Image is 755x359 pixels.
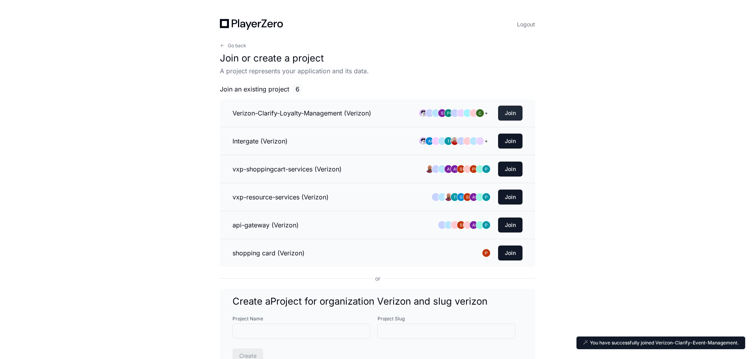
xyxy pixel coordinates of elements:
img: ACg8ocIv1za6F8xGYbww3Hkw6O_IrTbW7Mgj4yyE-WS8LmDaajZivmk=s96-c [451,137,459,145]
img: ACg8ocJwjvwVjWz5-ibdwT_x_Wt-s92ilKMgjsbbAMnQzdqxCSVvwQ=s96-c [482,221,490,229]
h1: Join or create a project [220,52,535,65]
img: ACg8ocLL3vXvdba5S5V7nChXuiKYjYAj5GQFF3QGVBb6etwgLiZA=s96-c [444,109,452,117]
img: avatar [419,137,427,145]
span: 6 [292,84,303,95]
img: ACg8ocKkQdaZ7O0W4isa6ORNxlMkUhTbx31wX9jVkdgwMeQO7anWDQ=s96-c [476,109,484,117]
span: Project for organization Verizon and slug verizon [270,296,487,307]
p: A project represents your application and its data. [220,66,535,76]
img: ACg8ocL-P3SnoSMinE6cJ4KuvimZdrZkjavFcOgZl8SznIp-YIbKyw=s96-c [444,137,452,145]
h3: shopping card (Verizon) [232,248,305,258]
span: Join an existing project [220,84,289,94]
label: Project Slug [377,316,523,322]
h3: Intergate (Verizon) [232,136,288,146]
div: + [482,137,490,145]
img: ACg8ocIpWYaV2uWFLDfsvApOy6-lY0d_Qcq218dZjDbEexeynHUXZQ=s96-c [426,165,433,173]
h3: vxp-shoppingcart-services (Verizon) [232,164,342,174]
span: or [372,275,383,283]
img: ACg8ocLg2_KGMaESmVdPJoxlc_7O_UeM10l1C5GIc0P9QNRQFTV7=s96-c [457,221,465,229]
img: ACg8ocLg2_KGMaESmVdPJoxlc_7O_UeM10l1C5GIc0P9QNRQFTV7=s96-c [457,165,465,173]
img: ACg8ocIWiwAYXQEMfgzNsNWLWq1AaxNeuCMHp8ygpDFVvfhipp8BYw=s96-c [444,165,452,173]
img: ACg8ocJAcLg99A07DI0Bjb7YTZ7lO98p9p7gxWo-JnGaDHMkGyQblA=s96-c [482,249,490,257]
button: Logout [517,19,535,30]
p: You have successfully joined Verizon-Clarify-Event-Management. [590,340,739,346]
img: ACg8ocLg2_KGMaESmVdPJoxlc_7O_UeM10l1C5GIc0P9QNRQFTV7=s96-c [463,193,471,201]
label: Project Name [232,316,377,322]
img: ACg8ocJAcLg99A07DI0Bjb7YTZ7lO98p9p7gxWo-JnGaDHMkGyQblA=s96-c [470,165,478,173]
button: Join [498,134,523,149]
h3: Verizon-Clarify-Loyalty-Management (Verizon) [232,108,371,118]
button: Go back [220,43,246,49]
img: ACg8ocJwjvwVjWz5-ibdwT_x_Wt-s92ilKMgjsbbAMnQzdqxCSVvwQ=s96-c [482,165,490,173]
button: Join [498,190,523,205]
span: Go back [228,43,246,49]
img: ACg8ocICPzw3TCJpbvP5oqTUw-OeQ5tPEuPuFHVtyaCnfaAagCbpGQ=s96-c [470,193,478,201]
div: + [482,109,490,117]
img: ACg8ocIpWYaV2uWFLDfsvApOy6-lY0d_Qcq218dZjDbEexeynHUXZQ=s96-c [444,193,452,201]
img: ACg8ocICPzw3TCJpbvP5oqTUw-OeQ5tPEuPuFHVtyaCnfaAagCbpGQ=s96-c [451,165,459,173]
img: ACg8ocKz7EBFCnWPdTv19o9m_nca3N0OVJEOQCGwElfmCyRVJ95dZw=s96-c [426,137,433,145]
img: ACg8ocLgD4B0PbMnFCRezSs6CxZErLn06tF4Svvl2GU3TFAxQEAh9w=s96-c [457,193,465,201]
h3: vxp-resource-services (Verizon) [232,192,329,202]
img: ACg8ocJwjvwVjWz5-ibdwT_x_Wt-s92ilKMgjsbbAMnQzdqxCSVvwQ=s96-c [482,193,490,201]
img: ACg8ocICPzw3TCJpbvP5oqTUw-OeQ5tPEuPuFHVtyaCnfaAagCbpGQ=s96-c [470,221,478,229]
img: ACg8ocL-P3SnoSMinE6cJ4KuvimZdrZkjavFcOgZl8SznIp-YIbKyw=s96-c [451,193,459,201]
button: Join [498,246,523,260]
h3: api-gateway (Verizon) [232,220,299,230]
img: avatar [419,109,427,117]
button: Join [498,162,523,177]
h1: Create a [232,295,523,308]
button: Join [498,106,523,121]
button: Join [498,218,523,233]
img: ACg8ocLMZVwJcQ6ienYYOShb2_tczwC2Z7Z6u8NUc1SVA7ddq9cPVg=s96-c [438,109,446,117]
